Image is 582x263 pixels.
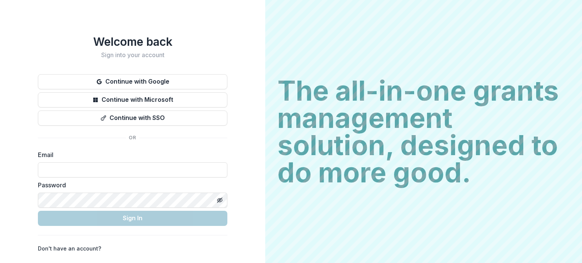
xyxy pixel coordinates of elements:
[38,51,227,59] h2: Sign into your account
[38,211,227,226] button: Sign In
[38,181,223,190] label: Password
[38,244,101,252] p: Don't have an account?
[38,110,227,126] button: Continue with SSO
[38,150,223,159] label: Email
[214,194,226,206] button: Toggle password visibility
[38,35,227,48] h1: Welcome back
[38,92,227,107] button: Continue with Microsoft
[38,74,227,89] button: Continue with Google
